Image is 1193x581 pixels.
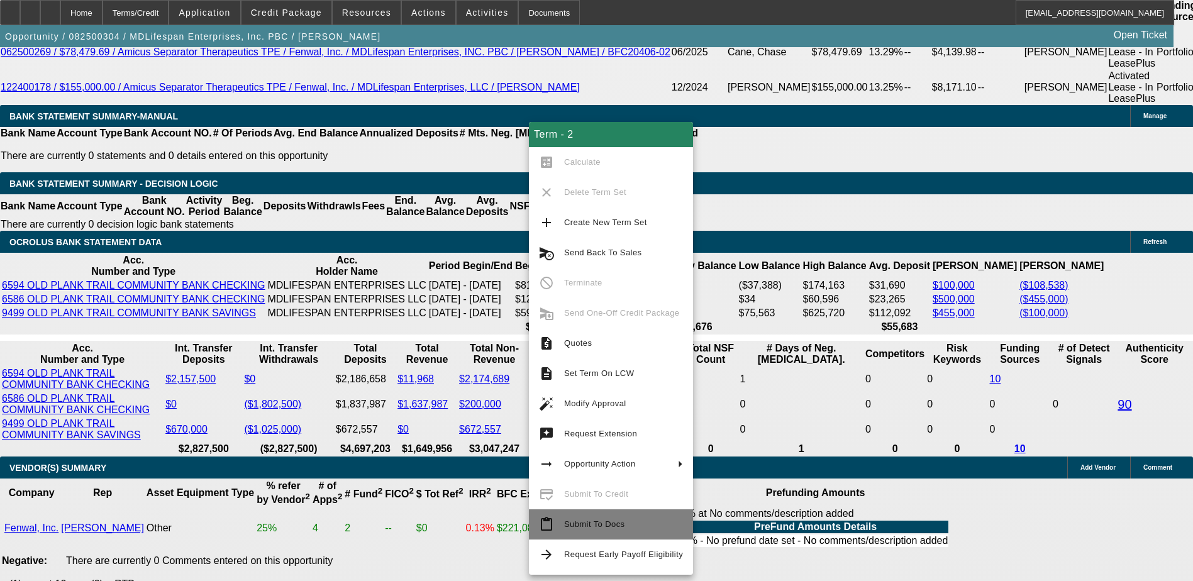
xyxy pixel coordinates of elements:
td: 13.29% [868,35,904,70]
a: ($1,802,500) [244,399,301,409]
span: Send Back To Sales [564,248,641,257]
td: 06/2025 [671,35,727,70]
th: Risk Keywords [926,342,987,366]
a: 6594 OLD PLANK TRAIL COMMUNITY BANK CHECKING [2,368,150,390]
th: # Mts. Neg. [MEDICAL_DATA]. [459,127,604,140]
span: Submit To Docs [564,519,624,529]
td: $23,265 [868,293,931,306]
th: ($2,827,500) [243,443,333,455]
button: Credit Package [241,1,331,25]
th: High Balance [802,254,867,278]
th: Acc. Number and Type [1,254,265,278]
a: 90 [1118,397,1131,411]
th: Account Type [56,194,123,218]
td: [DATE] - [DATE] [428,279,513,292]
td: [DATE] - [DATE] [428,307,513,319]
a: $0 [165,399,177,409]
th: $2,827,500 [165,443,242,455]
sup: 2 [409,486,413,495]
td: [DATE] - [DATE] [428,293,513,306]
td: 25% [256,507,311,549]
span: Set Term On LCW [564,368,634,378]
th: [PERSON_NAME] [932,254,1018,278]
th: Avg. Balance [425,194,465,218]
b: Asset Equipment Type [147,487,254,498]
td: $598,523 [514,307,579,319]
td: Other [146,507,255,549]
th: Total Non-Revenue [458,342,530,366]
td: 12/2024 [671,70,727,105]
th: Period Begin/End [428,254,513,278]
sup: 2 [458,486,463,495]
td: $112,092 [868,307,931,319]
th: Avg. Deposits [465,194,509,218]
th: Avg. Deposit [868,254,931,278]
th: Fees [362,194,386,218]
th: Competitors [865,342,925,366]
span: Quotes [564,338,592,348]
a: $0 [244,373,255,384]
mat-icon: add [539,215,554,230]
td: 0 [865,418,925,441]
th: Total Revenue [397,342,457,366]
td: 0.13% [465,507,495,549]
a: ($455,000) [1019,294,1068,304]
a: ($108,538) [1019,280,1068,290]
td: 2 [344,507,383,549]
td: 4 [312,507,343,549]
td: -- [384,507,414,549]
a: $2,157,500 [165,373,216,384]
span: Comment [1143,464,1172,471]
td: $12,178 [514,293,579,306]
a: $500,000 [933,294,975,304]
th: $1,649,956 [397,443,457,455]
mat-icon: request_quote [539,336,554,351]
td: 0 [684,367,738,391]
td: -- [904,70,931,105]
td: $1,837,987 [335,392,396,416]
button: Activities [457,1,518,25]
a: 6594 OLD PLANK TRAIL COMMUNITY BANK CHECKING [2,280,265,290]
td: 0 [989,392,1051,416]
mat-icon: cancel_schedule_send [539,245,554,260]
th: Funding Sources [989,342,1051,366]
td: MDLIFESPAN ENTERPRISES LLC [267,293,426,306]
th: Acc. Number and Type [1,342,164,366]
th: Withdrawls [306,194,361,218]
th: Annualized Deposits [358,127,458,140]
b: Prefunding Amounts [766,487,865,498]
a: ($1,025,000) [244,424,301,434]
td: 0 [684,418,738,441]
span: Resources [342,8,391,18]
th: Bank Account NO. [123,127,213,140]
span: BANK STATEMENT SUMMARY-MANUAL [9,111,178,121]
td: $78,479.69 [811,35,868,70]
b: # Fund [345,489,382,499]
th: $55,683 [868,321,931,333]
a: Fenwal, Inc. [4,523,58,533]
th: # of Detect Signals [1052,342,1116,366]
a: $2,174,689 [459,373,509,384]
b: $ Tot Ref [416,489,463,499]
th: Beg. Balance [514,254,579,278]
td: 13.25% [868,70,904,105]
td: $8,171.10 [931,70,977,105]
button: Application [169,1,240,25]
td: 0 [1052,367,1116,441]
th: Activity Period [186,194,223,218]
td: 0 [926,367,987,391]
td: -- [904,35,931,70]
p: There are currently 0 statements and 0 details entered on this opportunity [1,150,698,162]
td: 0 [684,392,738,416]
span: Refresh [1143,238,1167,245]
a: $11,968 [397,373,434,384]
td: 0 [926,392,987,416]
span: Request Early Payoff Eligibility [564,550,683,559]
td: 0 [739,418,863,441]
mat-icon: arrow_right_alt [539,456,554,472]
td: 0 [739,392,863,416]
th: Authenticity Score [1117,342,1192,366]
span: OCROLUS BANK STATEMENT DATA [9,237,162,247]
b: IRR [469,489,491,499]
span: Manage [1143,113,1167,119]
